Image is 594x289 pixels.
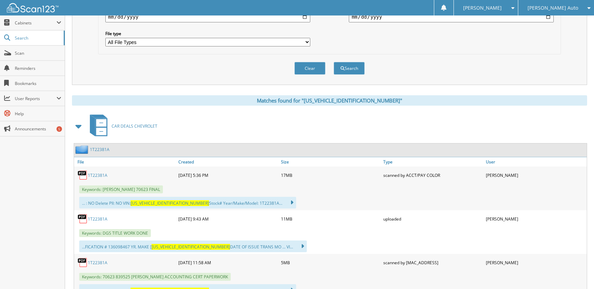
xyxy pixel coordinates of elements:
div: [DATE] 9:43 AM [177,212,279,226]
div: 5 [56,126,62,132]
img: scan123-logo-white.svg [7,3,59,12]
a: File [74,157,177,167]
div: scanned by [MAC_ADDRESS] [382,256,484,269]
div: 11MB [279,212,382,226]
span: CAR DEALS CHEVROLET [112,123,157,129]
input: end [349,11,554,22]
img: PDF.png [77,170,88,180]
div: Matches found for "[US_VEHICLE_IDENTIFICATION_NUMBER]" [72,95,587,106]
span: Announcements [15,126,61,132]
span: Keywords: 70623 839525 [PERSON_NAME] ACCOUNTING CERT PAPERWORK [79,273,231,281]
span: [PERSON_NAME] Auto [528,6,578,10]
label: File type [105,31,310,36]
div: [PERSON_NAME] [484,256,587,269]
span: Cabinets [15,20,56,26]
img: folder2.png [75,145,90,154]
a: 1T22381A [88,216,107,222]
a: User [484,157,587,167]
div: [DATE] 11:58 AM [177,256,279,269]
a: Created [177,157,279,167]
input: start [105,11,310,22]
span: [US_VEHICLE_IDENTIFICATION_NUMBER] [131,200,209,206]
span: Bookmarks [15,81,61,86]
span: Scan [15,50,61,56]
iframe: Chat Widget [560,256,594,289]
img: PDF.png [77,214,88,224]
div: 5MB [279,256,382,269]
div: [PERSON_NAME] [484,168,587,182]
span: [PERSON_NAME] [463,6,502,10]
a: 1T22381A [90,147,110,152]
a: Size [279,157,382,167]
div: scanned by ACCT/PAY COLOR [382,168,484,182]
span: [US_VEHICLE_IDENTIFICATION_NUMBER] [152,244,230,250]
a: Type [382,157,484,167]
span: Reminders [15,65,61,71]
a: 1T22381A [88,260,107,266]
a: 1T22381A [88,172,107,178]
span: Keywords: DGS TITLE WORK DONE [79,229,151,237]
a: CAR DEALS CHEVROLET [86,113,157,140]
span: Keywords: [PERSON_NAME] 70623 FINAL [79,185,163,193]
button: Search [334,62,365,75]
span: Search [15,35,60,41]
div: ... : NO Delete PII: NO VIN: Stock# Year/Make/Model: 1T22381A... [79,197,296,208]
div: 17MB [279,168,382,182]
div: [PERSON_NAME] [484,212,587,226]
div: [DATE] 5:36 PM [177,168,279,182]
div: ...FICATION # 136098467 YR. MAKE [ DATE OF ISSUE TRANS MO ... VI... [79,240,307,252]
div: uploaded [382,212,484,226]
span: Help [15,111,61,117]
img: PDF.png [77,257,88,268]
span: User Reports [15,96,56,101]
button: Clear [294,62,325,75]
